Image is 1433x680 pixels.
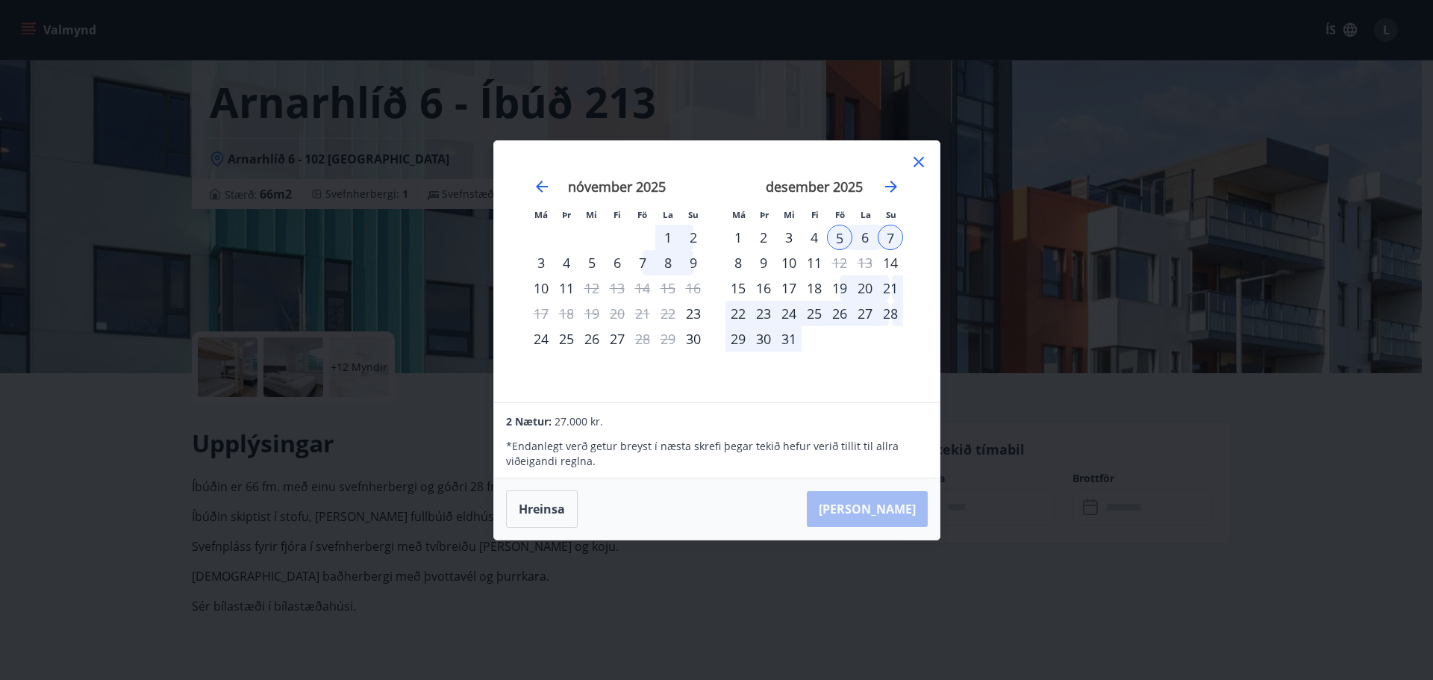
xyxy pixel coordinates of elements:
[852,301,878,326] td: Choose laugardagur, 27. desember 2025 as your check-in date. It’s available.
[886,209,896,220] small: Su
[776,275,802,301] td: Choose miðvikudagur, 17. desember 2025 as your check-in date. It’s available.
[630,250,655,275] td: Choose föstudagur, 7. nóvember 2025 as your check-in date. It’s available.
[528,250,554,275] td: Choose mánudagur, 3. nóvember 2025 as your check-in date. It’s available.
[852,225,878,250] div: 6
[688,209,699,220] small: Su
[579,326,605,352] div: 26
[681,225,706,250] div: 2
[655,225,681,250] div: 1
[605,250,630,275] td: Choose fimmtudagur, 6. nóvember 2025 as your check-in date. It’s available.
[811,209,819,220] small: Fi
[878,225,903,250] div: 7
[751,225,776,250] div: 2
[827,301,852,326] td: Choose föstudagur, 26. desember 2025 as your check-in date. It’s available.
[554,326,579,352] div: 25
[555,414,603,428] span: 27.000 kr.
[579,301,605,326] td: Not available. miðvikudagur, 19. nóvember 2025
[827,225,852,250] td: Selected as start date. föstudagur, 5. desember 2025
[630,250,655,275] div: 7
[852,250,878,275] td: Not available. laugardagur, 13. desember 2025
[554,275,579,301] td: Choose þriðjudagur, 11. nóvember 2025 as your check-in date. It’s available.
[751,275,776,301] div: 16
[766,178,863,196] strong: desember 2025
[506,490,578,528] button: Hreinsa
[605,275,630,301] td: Not available. fimmtudagur, 13. nóvember 2025
[586,209,597,220] small: Mi
[776,225,802,250] td: Choose miðvikudagur, 3. desember 2025 as your check-in date. It’s available.
[605,326,630,352] div: 27
[878,225,903,250] td: Selected as end date. sunnudagur, 7. desember 2025
[725,275,751,301] td: Choose mánudagur, 15. desember 2025 as your check-in date. It’s available.
[852,225,878,250] td: Selected. laugardagur, 6. desember 2025
[579,275,605,301] div: Aðeins útritun í boði
[878,275,903,301] div: 21
[579,250,605,275] div: 5
[751,250,776,275] div: 9
[776,301,802,326] div: 24
[579,326,605,352] td: Choose miðvikudagur, 26. nóvember 2025 as your check-in date. It’s available.
[568,178,666,196] strong: nóvember 2025
[681,250,706,275] div: 9
[882,178,900,196] div: Move forward to switch to the next month.
[852,275,878,301] div: 20
[802,225,827,250] div: 4
[533,178,551,196] div: Move backward to switch to the previous month.
[554,275,579,301] div: 11
[554,326,579,352] td: Choose þriðjudagur, 25. nóvember 2025 as your check-in date. It’s available.
[827,301,852,326] div: 26
[725,250,751,275] td: Choose mánudagur, 8. desember 2025 as your check-in date. It’s available.
[681,301,706,326] td: Choose sunnudagur, 23. nóvember 2025 as your check-in date. It’s available.
[751,250,776,275] td: Choose þriðjudagur, 9. desember 2025 as your check-in date. It’s available.
[878,275,903,301] td: Choose sunnudagur, 21. desember 2025 as your check-in date. It’s available.
[802,301,827,326] td: Choose fimmtudagur, 25. desember 2025 as your check-in date. It’s available.
[554,250,579,275] div: 4
[776,275,802,301] div: 17
[776,250,802,275] td: Choose miðvikudagur, 10. desember 2025 as your check-in date. It’s available.
[528,275,554,301] div: 10
[614,209,621,220] small: Fi
[630,301,655,326] td: Not available. föstudagur, 21. nóvember 2025
[630,326,655,352] td: Choose föstudagur, 28. nóvember 2025 as your check-in date. It’s available.
[528,326,554,352] td: Choose mánudagur, 24. nóvember 2025 as your check-in date. It’s available.
[725,225,751,250] div: 1
[852,275,878,301] td: Choose laugardagur, 20. desember 2025 as your check-in date. It’s available.
[528,250,554,275] div: 3
[751,301,776,326] td: Choose þriðjudagur, 23. desember 2025 as your check-in date. It’s available.
[554,250,579,275] td: Choose þriðjudagur, 4. nóvember 2025 as your check-in date. It’s available.
[751,326,776,352] div: 30
[802,250,827,275] div: 11
[534,209,548,220] small: Má
[827,275,852,301] td: Choose föstudagur, 19. desember 2025 as your check-in date. It’s available.
[827,275,852,301] div: 19
[681,301,706,326] div: Aðeins innritun í boði
[802,225,827,250] td: Choose fimmtudagur, 4. desember 2025 as your check-in date. It’s available.
[732,209,746,220] small: Má
[776,301,802,326] td: Choose miðvikudagur, 24. desember 2025 as your check-in date. It’s available.
[681,326,706,352] td: Choose sunnudagur, 30. nóvember 2025 as your check-in date. It’s available.
[562,209,571,220] small: Þr
[528,301,554,326] td: Not available. mánudagur, 17. nóvember 2025
[605,250,630,275] div: 6
[506,414,552,428] span: 2 Nætur:
[751,275,776,301] td: Choose þriðjudagur, 16. desember 2025 as your check-in date. It’s available.
[725,301,751,326] td: Choose mánudagur, 22. desember 2025 as your check-in date. It’s available.
[776,326,802,352] div: 31
[579,275,605,301] td: Choose miðvikudagur, 12. nóvember 2025 as your check-in date. It’s available.
[655,250,681,275] td: Choose laugardagur, 8. nóvember 2025 as your check-in date. It’s available.
[878,301,903,326] td: Choose sunnudagur, 28. desember 2025 as your check-in date. It’s available.
[725,250,751,275] div: 8
[506,439,927,469] p: * Endanlegt verð getur breyst í næsta skrefi þegar tekið hefur verið tillit til allra viðeigandi ...
[776,225,802,250] div: 3
[528,326,554,352] div: 24
[655,275,681,301] td: Not available. laugardagur, 15. nóvember 2025
[861,209,871,220] small: La
[852,301,878,326] div: 27
[681,225,706,250] td: Choose sunnudagur, 2. nóvember 2025 as your check-in date. It’s available.
[878,250,903,275] div: Aðeins innritun í boði
[637,209,647,220] small: Fö
[878,301,903,326] div: 28
[554,301,579,326] td: Not available. þriðjudagur, 18. nóvember 2025
[725,326,751,352] td: Choose mánudagur, 29. desember 2025 as your check-in date. It’s available.
[725,301,751,326] div: 22
[802,275,827,301] div: 18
